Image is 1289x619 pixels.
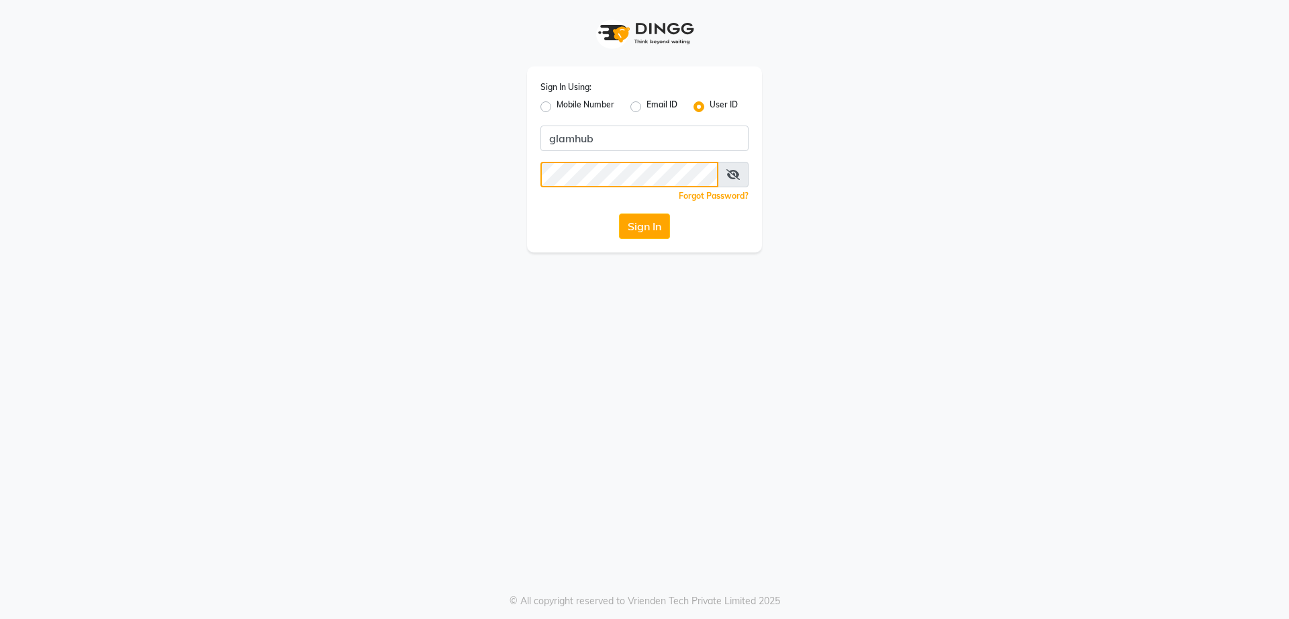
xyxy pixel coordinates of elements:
input: Username [540,126,749,151]
button: Sign In [619,213,670,239]
label: Email ID [647,99,677,115]
input: Username [540,162,718,187]
label: Mobile Number [557,99,614,115]
a: Forgot Password? [679,191,749,201]
img: logo1.svg [591,13,698,53]
label: User ID [710,99,738,115]
label: Sign In Using: [540,81,591,93]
